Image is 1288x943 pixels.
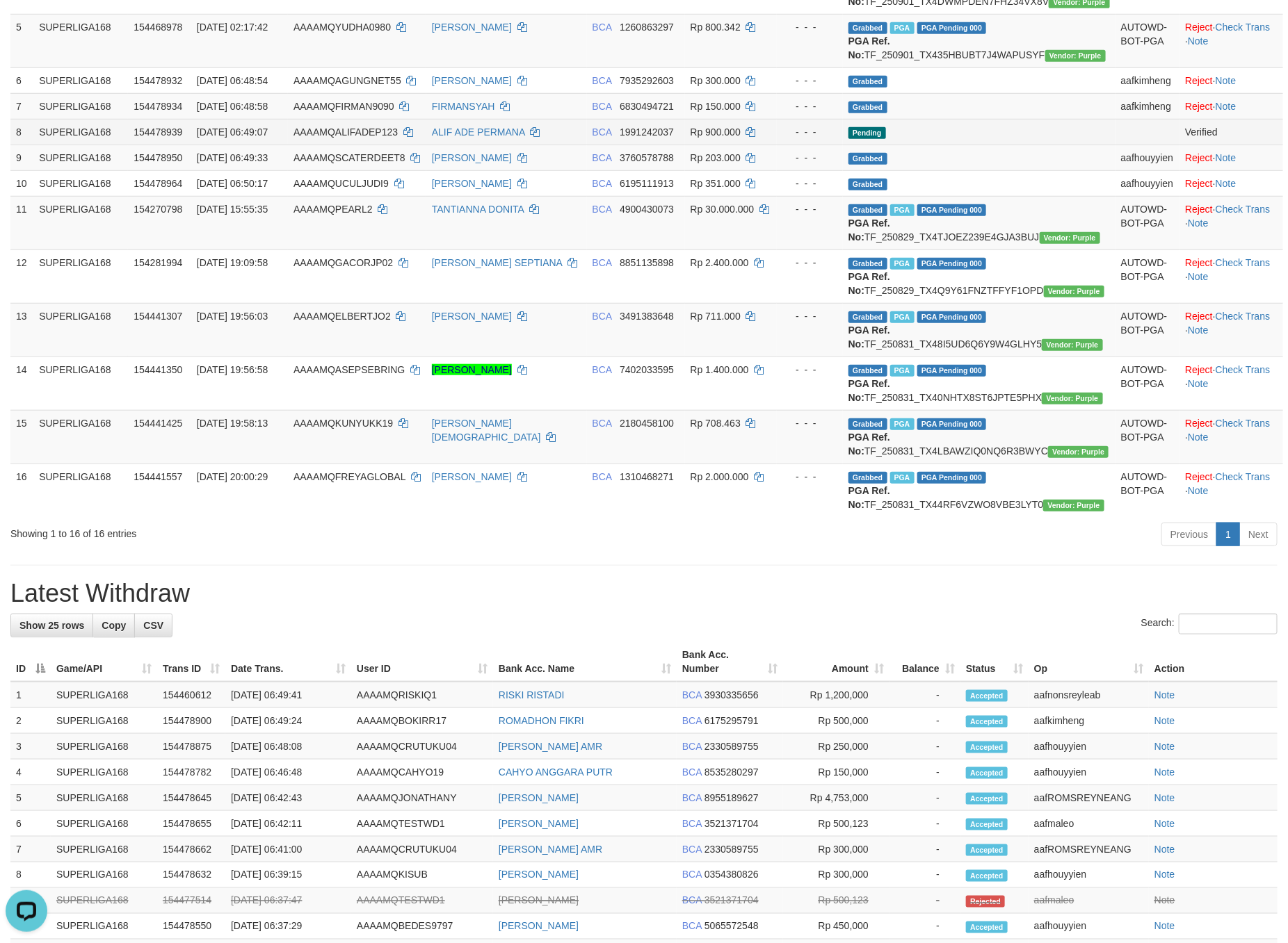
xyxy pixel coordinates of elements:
span: Vendor URL: https://trx4.1velocity.biz [1044,286,1104,297]
a: FIRMANSYAH [432,101,495,112]
td: · · [1180,303,1283,356]
a: Note [1216,101,1237,112]
td: · [1180,170,1283,196]
td: AUTOWD-BOT-PGA [1116,356,1180,410]
td: · · [1180,14,1283,67]
td: 14 [10,356,33,410]
span: Copy 4900430073 to clipboard [620,204,674,215]
td: SUPERLIGA168 [33,410,128,464]
span: 154478939 [134,126,182,138]
a: [PERSON_NAME] SEPTIANA [432,257,563,268]
span: Rp 150.000 [691,101,741,112]
span: BCA [682,741,702,752]
td: aafkimheng [1116,67,1180,93]
span: BCA [593,364,612,375]
span: Copy 3760578788 to clipboard [620,152,674,163]
td: Rp 500,000 [783,708,889,734]
span: PGA Pending [917,365,987,377]
td: AUTOWD-BOT-PGA [1116,410,1180,464]
td: - [889,734,960,760]
span: 154478964 [134,178,182,189]
a: Check Trans [1216,311,1271,322]
div: - - - [782,177,837,190]
span: Copy 6830494721 to clipboard [620,101,674,112]
td: TF_250831_TX44RF6VZWO8VBE3LYT0 [843,464,1116,517]
span: Copy [102,620,126,631]
a: Check Trans [1216,471,1271,482]
span: Marked by aafsoycanthlai [890,365,915,377]
td: 10 [10,170,33,196]
td: 154460612 [157,682,225,708]
a: Note [1154,766,1175,778]
span: Rp 351.000 [691,178,741,189]
td: · · [1180,249,1283,303]
a: Next [1239,523,1278,546]
span: AAAAMQASEPSEBRING [293,364,405,375]
span: Marked by aafsoycanthlai [890,418,915,430]
span: Copy 8851135898 to clipboard [620,257,674,268]
span: Rp 2.400.000 [691,257,749,268]
a: Reject [1185,257,1213,268]
td: · · [1180,356,1283,410]
td: 13 [10,303,33,356]
td: SUPERLIGA168 [51,682,157,708]
span: Marked by aafnonsreyleab [890,258,915,270]
a: Check Trans [1216,364,1271,375]
b: PGA Ref. No: [848,271,890,296]
div: - - - [782,202,837,216]
span: Marked by aafsoycanthlai [890,311,915,323]
a: Note [1154,844,1175,855]
span: Copy 7935292603 to clipboard [620,75,674,86]
b: PGA Ref. No: [848,325,890,350]
td: · · [1180,196,1283,249]
a: Note [1154,818,1175,829]
span: AAAAMQYUDHA0980 [293,22,391,33]
b: PGA Ref. No: [848,35,890,60]
label: Search: [1141,614,1278,634]
a: Note [1216,178,1237,189]
span: PGA Pending [917,258,987,270]
td: TF_250829_TX4TJOEZ239E4GJA3BUJ [843,196,1116,249]
td: AUTOWD-BOT-PGA [1116,249,1180,303]
input: Search: [1179,614,1278,634]
td: SUPERLIGA168 [33,67,128,93]
span: Vendor URL: https://trx4.1velocity.biz [1048,446,1109,458]
b: PGA Ref. No: [848,485,890,510]
span: [DATE] 15:55:35 [197,204,268,215]
span: Grabbed [848,153,887,165]
a: Note [1154,715,1175,726]
span: AAAAMQELBERTJO2 [293,311,391,322]
span: Rp 900.000 [691,126,741,138]
th: Op: activate to sort column ascending [1029,642,1149,682]
td: 1 [10,682,51,708]
a: Check Trans [1216,22,1271,33]
a: Check Trans [1216,418,1271,429]
span: 154281994 [134,257,182,268]
a: [PERSON_NAME] [432,22,512,33]
th: Trans ID: activate to sort column ascending [157,642,225,682]
td: SUPERLIGA168 [51,734,157,760]
span: AAAAMQFIRMAN9090 [293,101,394,112]
th: User ID: activate to sort column ascending [351,642,493,682]
a: [PERSON_NAME] AMR [499,741,602,752]
span: Vendor URL: https://trx4.1velocity.biz [1045,50,1106,62]
a: Reject [1185,311,1213,322]
td: 3 [10,734,51,760]
td: aafhouyyien [1116,145,1180,170]
td: 154478900 [157,708,225,734]
td: 8 [10,119,33,145]
span: [DATE] 19:09:58 [197,257,268,268]
th: Action [1149,642,1278,682]
span: Vendor URL: https://trx4.1velocity.biz [1042,393,1102,404]
span: AAAAMQKUNYUKK19 [293,418,393,429]
td: TF_250831_TX48I5UD6Q6Y9W4GLHY5 [843,303,1116,356]
a: RISKI RISTADI [499,689,565,700]
td: [DATE] 06:49:24 [225,708,351,734]
div: - - - [782,125,837,139]
a: Note [1154,689,1175,700]
a: 1 [1216,523,1240,546]
a: Reject [1185,22,1213,33]
a: Note [1188,378,1209,389]
td: aafnonsreyleab [1029,682,1149,708]
span: BCA [593,101,612,112]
